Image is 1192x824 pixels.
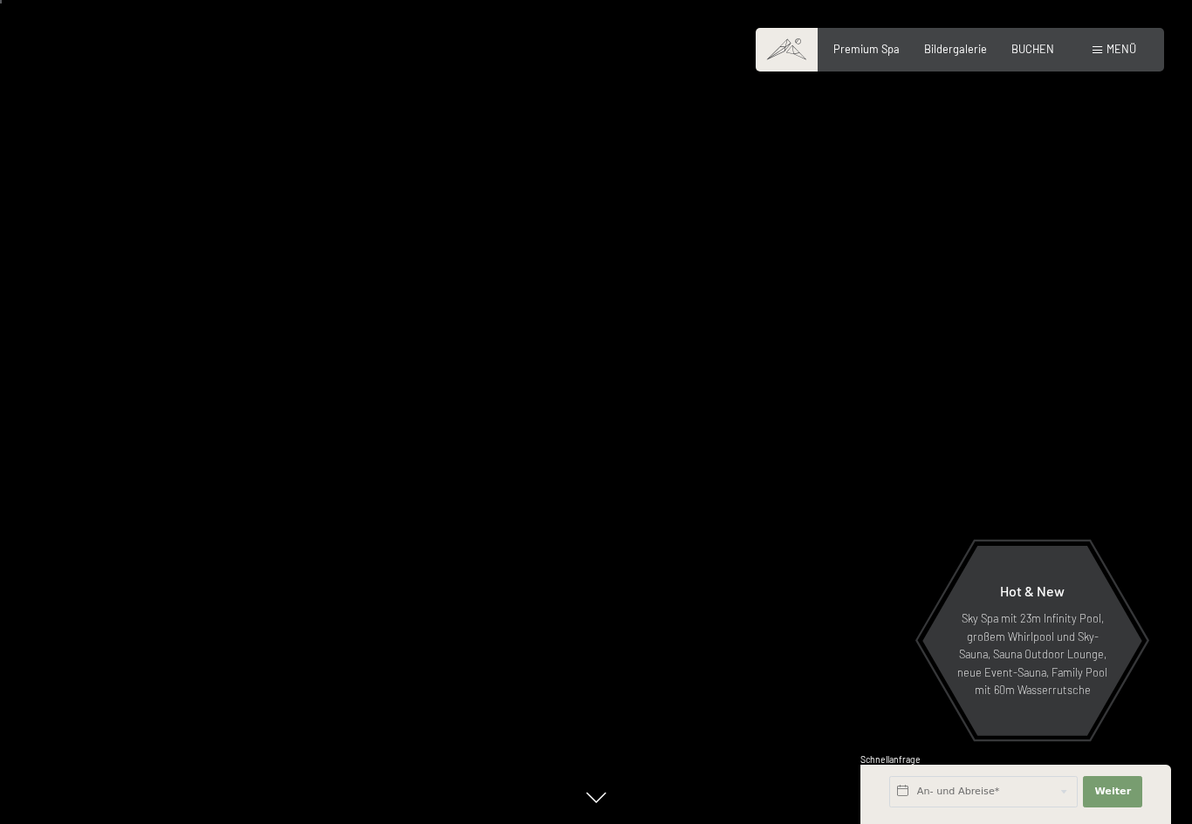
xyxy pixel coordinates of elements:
a: Hot & New Sky Spa mit 23m Infinity Pool, großem Whirlpool und Sky-Sauna, Sauna Outdoor Lounge, ne... [921,545,1143,737]
a: Premium Spa [833,42,900,56]
p: Sky Spa mit 23m Infinity Pool, großem Whirlpool und Sky-Sauna, Sauna Outdoor Lounge, neue Event-S... [956,609,1108,698]
span: Menü [1106,42,1136,56]
a: Bildergalerie [924,42,987,56]
button: Weiter [1083,776,1142,807]
span: Weiter [1094,785,1131,799]
a: BUCHEN [1011,42,1054,56]
span: Hot & New [1000,582,1065,599]
span: Schnellanfrage [860,754,921,765]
